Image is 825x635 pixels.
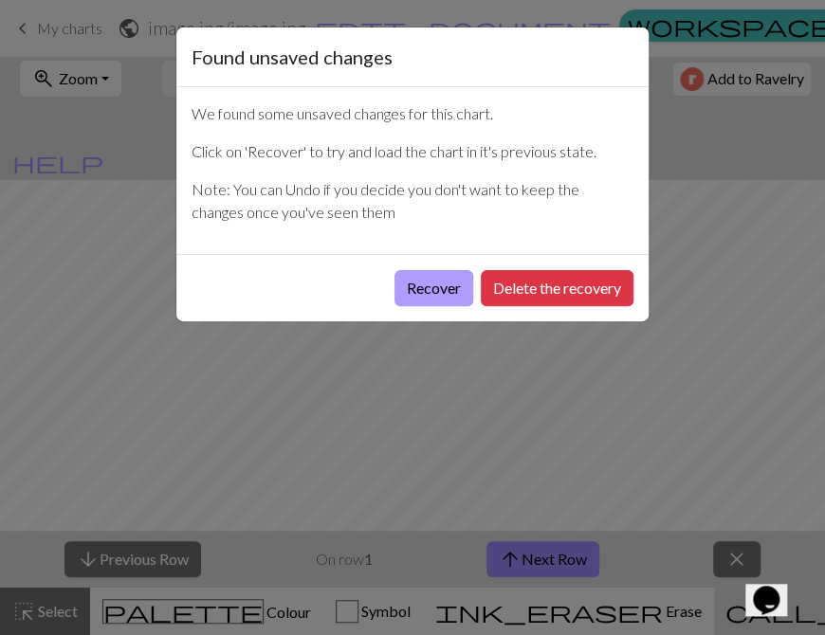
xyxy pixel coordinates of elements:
[481,270,633,306] button: Delete the recovery
[192,43,393,71] h5: Found unsaved changes
[192,140,633,163] p: Click on 'Recover' to try and load the chart in it's previous state.
[394,270,473,306] button: Recover
[192,178,633,224] p: Note: You can Undo if you decide you don't want to keep the changes once you've seen them
[192,102,633,125] p: We found some unsaved changes for this chart.
[745,559,806,616] iframe: chat widget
